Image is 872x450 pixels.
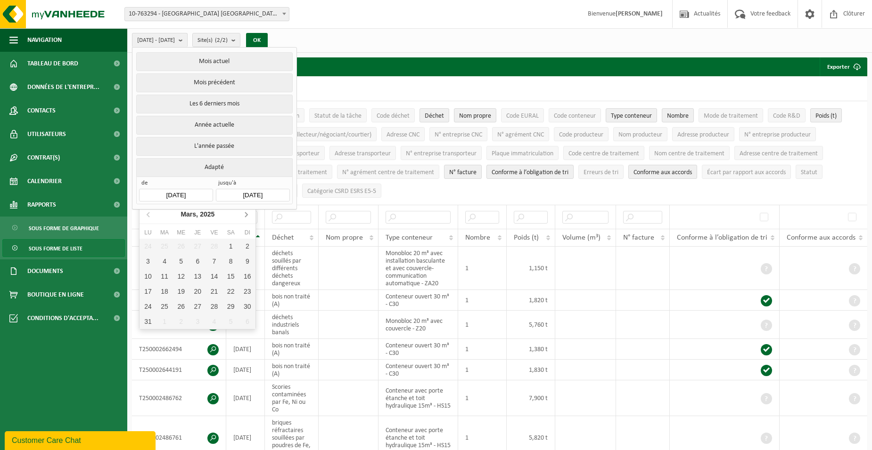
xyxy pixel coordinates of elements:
span: Erreurs de tri [584,169,618,176]
td: bois non traité (A) [265,360,319,380]
span: N° facture [449,169,477,176]
div: 15 [222,269,239,284]
span: Code déchet [377,112,410,120]
span: Statut [801,169,817,176]
td: Conteneur ouvert 30 m³ - C30 [378,290,459,311]
span: Boutique en ligne [27,283,84,306]
td: Conteneur ouvert 30 m³ - C30 [378,360,459,380]
span: Conforme à l’obligation de tri [492,169,568,176]
button: Plaque immatriculationPlaque immatriculation: Activate to sort [486,146,559,160]
iframe: chat widget [5,429,157,450]
button: DéchetDéchet: Activate to sort [420,108,449,122]
button: Adresse CNCAdresse CNC: Activate to sort [381,127,425,141]
div: 12 [173,269,189,284]
button: Adresse transporteurAdresse transporteur: Activate to sort [329,146,396,160]
span: N° entreprise transporteur [406,150,477,157]
div: 11 [156,269,173,284]
div: 28 [206,299,222,314]
div: 6 [239,314,255,329]
button: Nom centre de traitementNom centre de traitement: Activate to sort [649,146,730,160]
span: Navigation [27,28,62,52]
div: Di [239,228,255,237]
td: 1 [458,311,507,339]
td: T250002662494 [132,339,226,360]
td: T250002762297 [132,290,226,311]
td: T250002486762 [132,380,226,416]
button: Conforme à l’obligation de tri : Activate to sort [486,165,574,179]
span: Documents [27,259,63,283]
span: de [139,179,213,189]
span: Données de l'entrepr... [27,75,99,99]
div: 1 [156,314,173,329]
span: Contrat(s) [27,146,60,169]
td: [DATE] [226,360,265,380]
button: Mois actuel [136,52,292,71]
div: 14 [206,269,222,284]
span: Écart par rapport aux accords [707,169,786,176]
button: Code conteneurCode conteneur: Activate to sort [549,108,601,122]
span: [DATE] - [DATE] [137,33,175,48]
div: Mars, [177,207,218,222]
div: 16 [239,269,255,284]
span: Nom centre de traitement [654,150,724,157]
td: Conteneur ouvert 30 m³ - C30 [378,339,459,360]
button: N° entreprise CNCN° entreprise CNC: Activate to sort [429,127,487,141]
div: 30 [239,299,255,314]
div: 20 [189,284,206,299]
button: Statut de la tâcheStatut de la tâche: Activate to sort [309,108,367,122]
div: 26 [173,239,189,254]
button: Mois précédent [136,73,292,92]
button: Mode de traitementMode de traitement: Activate to sort [699,108,763,122]
span: Code producteur [559,131,603,138]
span: Tableau de bord [27,52,78,75]
td: déchets souillés par différents déchets dangereux [265,247,319,290]
span: Poids (t) [815,112,837,120]
button: StatutStatut: Activate to sort [796,165,823,179]
div: 27 [189,299,206,314]
button: Conforme aux accords : Activate to sort [628,165,697,179]
button: Adresse producteurAdresse producteur: Activate to sort [672,127,734,141]
td: bois non traité (A) [265,290,319,311]
span: Conditions d'accepta... [27,306,99,330]
span: 10-763294 - HOGANAS BELGIUM - ATH [124,7,289,21]
span: Nombre [465,234,490,241]
div: Ma [156,228,173,237]
span: Site(s) [197,33,228,48]
div: 1 [222,239,239,254]
button: Code centre de traitementCode centre de traitement: Activate to sort [563,146,644,160]
td: [DATE] [226,380,265,416]
div: 28 [206,239,222,254]
div: 19 [173,284,189,299]
td: Scories contaminées par Fe, Ni ou Co [265,380,319,416]
span: Catégorie CSRD ESRS E5-5 [307,188,376,195]
td: T250002644191 [132,360,226,380]
button: Les 6 derniers mois [136,95,292,113]
count: (2/2) [215,37,228,43]
div: 3 [140,254,156,269]
span: Adresse producteur [677,131,729,138]
div: 24 [140,299,156,314]
td: 1,150 t [507,247,555,290]
div: 18 [156,284,173,299]
span: Adresse transporteur [335,150,391,157]
div: 8 [222,254,239,269]
td: [DATE] [226,339,265,360]
div: 4 [206,314,222,329]
div: Lu [140,228,156,237]
div: 27 [189,239,206,254]
span: Code EURAL [506,112,539,120]
button: Catégorie CSRD ESRS E5-5Catégorie CSRD ESRS E5-5: Activate to sort [302,184,381,198]
span: Code centre de traitement [568,150,639,157]
span: Code conteneur [554,112,596,120]
td: 1,820 t [507,290,555,311]
div: 25 [156,239,173,254]
td: 1 [458,380,507,416]
span: Type conteneur [611,112,652,120]
div: 26 [173,299,189,314]
span: Déchet [425,112,444,120]
span: Sous forme de graphique [29,219,99,237]
div: 2 [173,314,189,329]
button: OK [246,33,268,48]
td: 1 [458,247,507,290]
div: 24 [140,239,156,254]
